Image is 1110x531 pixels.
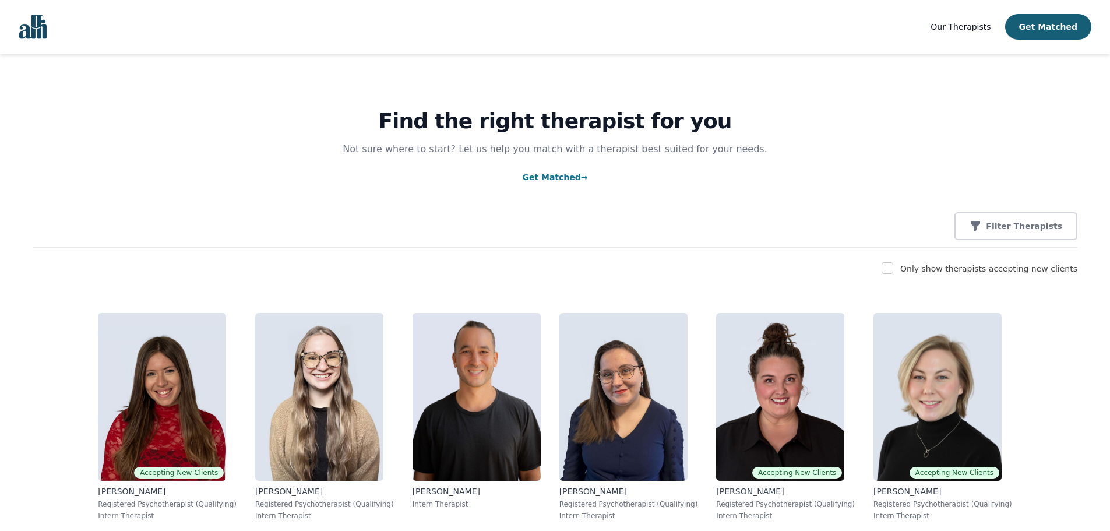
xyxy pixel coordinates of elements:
p: Registered Psychotherapist (Qualifying) [255,500,394,509]
label: Only show therapists accepting new clients [900,264,1077,273]
p: Intern Therapist [873,511,1012,521]
button: Get Matched [1005,14,1091,40]
p: Registered Psychotherapist (Qualifying) [873,500,1012,509]
span: Accepting New Clients [752,467,842,479]
img: Faith_Woodley [255,313,383,481]
a: Vanessa_McCulloch[PERSON_NAME]Registered Psychotherapist (Qualifying)Intern Therapist [550,304,707,530]
p: Registered Psychotherapist (Qualifying) [716,500,855,509]
p: Filter Therapists [986,220,1062,232]
p: Intern Therapist [559,511,698,521]
a: Alisha_LevineAccepting New Clients[PERSON_NAME]Registered Psychotherapist (Qualifying)Intern Ther... [89,304,246,530]
img: Janelle_Rushton [716,313,844,481]
a: Jocelyn_CrawfordAccepting New Clients[PERSON_NAME]Registered Psychotherapist (Qualifying)Intern T... [864,304,1021,530]
p: [PERSON_NAME] [716,486,855,497]
p: Intern Therapist [255,511,394,521]
p: Registered Psychotherapist (Qualifying) [98,500,237,509]
a: Janelle_RushtonAccepting New Clients[PERSON_NAME]Registered Psychotherapist (Qualifying)Intern Th... [707,304,864,530]
a: Kavon_Banejad[PERSON_NAME]Intern Therapist [403,304,550,530]
button: Filter Therapists [954,212,1077,240]
p: [PERSON_NAME] [413,486,541,497]
p: Not sure where to start? Let us help you match with a therapist best suited for your needs. [332,142,779,156]
p: [PERSON_NAME] [559,486,698,497]
span: Accepting New Clients [910,467,999,479]
a: Faith_Woodley[PERSON_NAME]Registered Psychotherapist (Qualifying)Intern Therapist [246,304,403,530]
p: Registered Psychotherapist (Qualifying) [559,500,698,509]
span: → [581,173,588,182]
span: Accepting New Clients [134,467,224,479]
p: Intern Therapist [716,511,855,521]
p: [PERSON_NAME] [98,486,237,497]
img: Jocelyn_Crawford [873,313,1002,481]
img: Kavon_Banejad [413,313,541,481]
a: Our Therapists [931,20,991,34]
p: Intern Therapist [98,511,237,521]
h1: Find the right therapist for you [33,110,1077,133]
img: Vanessa_McCulloch [559,313,688,481]
p: [PERSON_NAME] [255,486,394,497]
img: Alisha_Levine [98,313,226,481]
img: alli logo [19,15,47,39]
span: Our Therapists [931,22,991,31]
p: [PERSON_NAME] [873,486,1012,497]
p: Intern Therapist [413,500,541,509]
a: Get Matched [522,173,587,182]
